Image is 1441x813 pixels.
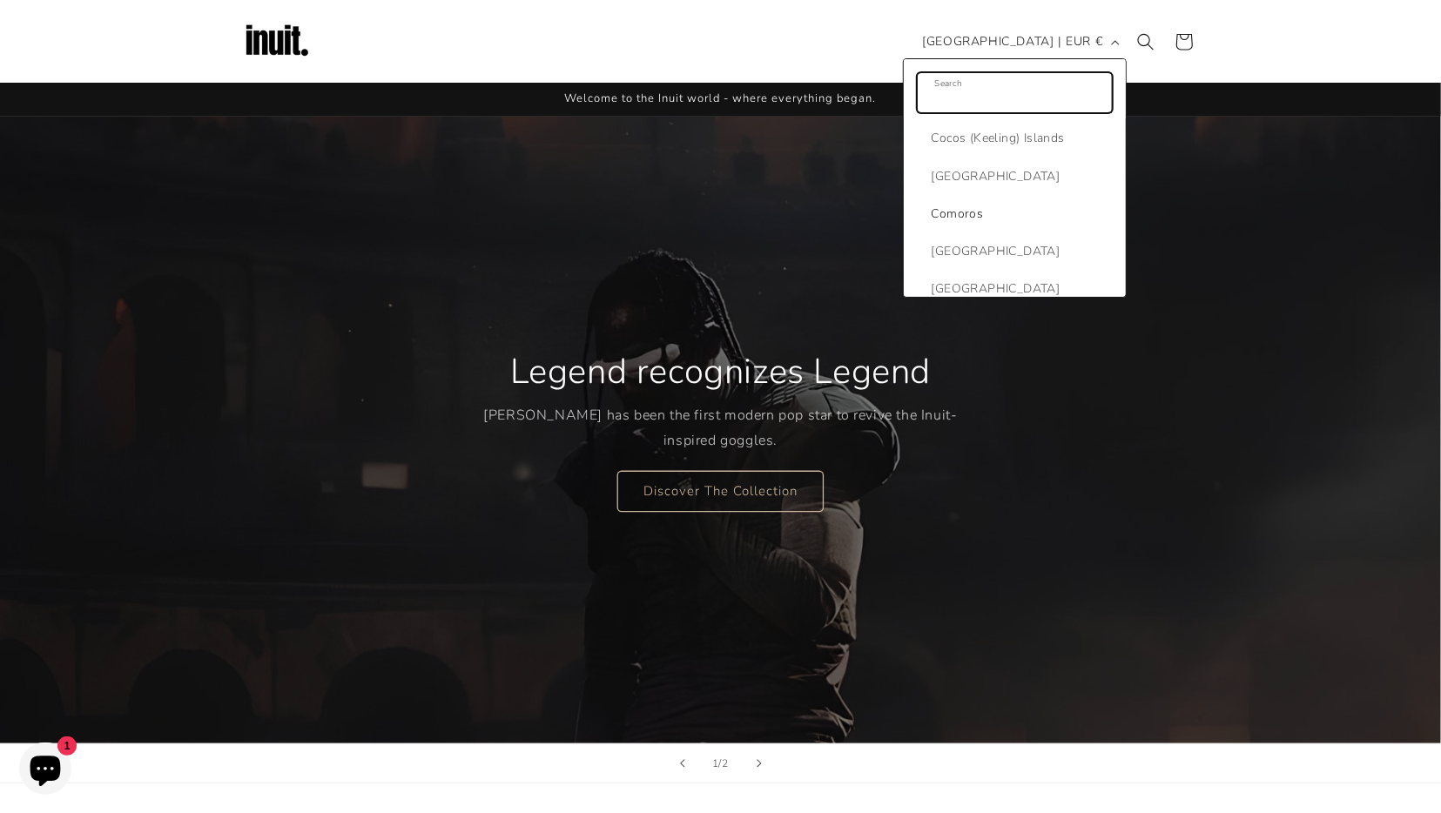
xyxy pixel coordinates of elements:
[904,158,1126,195] a: [GEOGRAPHIC_DATA]
[565,91,877,106] span: Welcome to the Inuit world - where everything began.
[722,755,729,772] span: 2
[904,232,1126,270] a: [GEOGRAPHIC_DATA]
[912,25,1127,58] button: [GEOGRAPHIC_DATA] | EUR €
[923,32,1103,50] span: [GEOGRAPHIC_DATA] | EUR €
[719,755,723,772] span: /
[904,195,1126,232] a: Comoros
[740,744,778,783] button: Next slide
[904,119,1126,157] a: Cocos (Keeling) Islands
[932,240,1108,262] span: [GEOGRAPHIC_DATA]
[932,127,1108,149] span: Cocos (Keeling) Islands
[712,755,719,772] span: 1
[242,7,312,77] img: Inuit Logo
[904,270,1126,307] a: [GEOGRAPHIC_DATA]
[663,744,702,783] button: Previous slide
[617,470,824,511] a: Discover The Collection
[918,73,1112,112] input: Search
[1127,23,1165,61] summary: Search
[14,742,77,799] inbox-online-store-chat: Shopify online store chat
[932,278,1108,299] span: [GEOGRAPHIC_DATA]
[510,349,931,394] h2: Legend recognizes Legend
[932,203,1108,225] span: Comoros
[932,165,1108,187] span: [GEOGRAPHIC_DATA]
[242,83,1200,116] div: Announcement
[483,403,958,454] p: [PERSON_NAME] has been the first modern pop star to revive the Inuit-inspired goggles.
